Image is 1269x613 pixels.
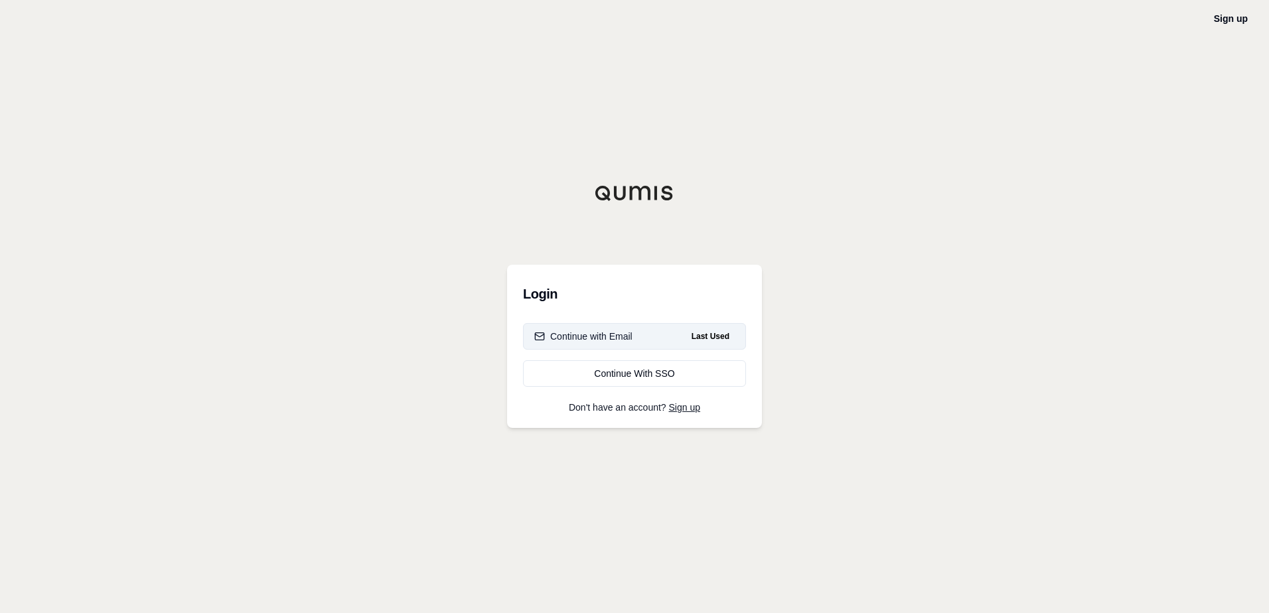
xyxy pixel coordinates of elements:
[534,330,633,343] div: Continue with Email
[595,185,674,201] img: Qumis
[686,328,735,344] span: Last Used
[523,323,746,350] button: Continue with EmailLast Used
[534,367,735,380] div: Continue With SSO
[523,360,746,387] a: Continue With SSO
[669,402,700,413] a: Sign up
[523,403,746,412] p: Don't have an account?
[1214,13,1248,24] a: Sign up
[523,281,746,307] h3: Login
